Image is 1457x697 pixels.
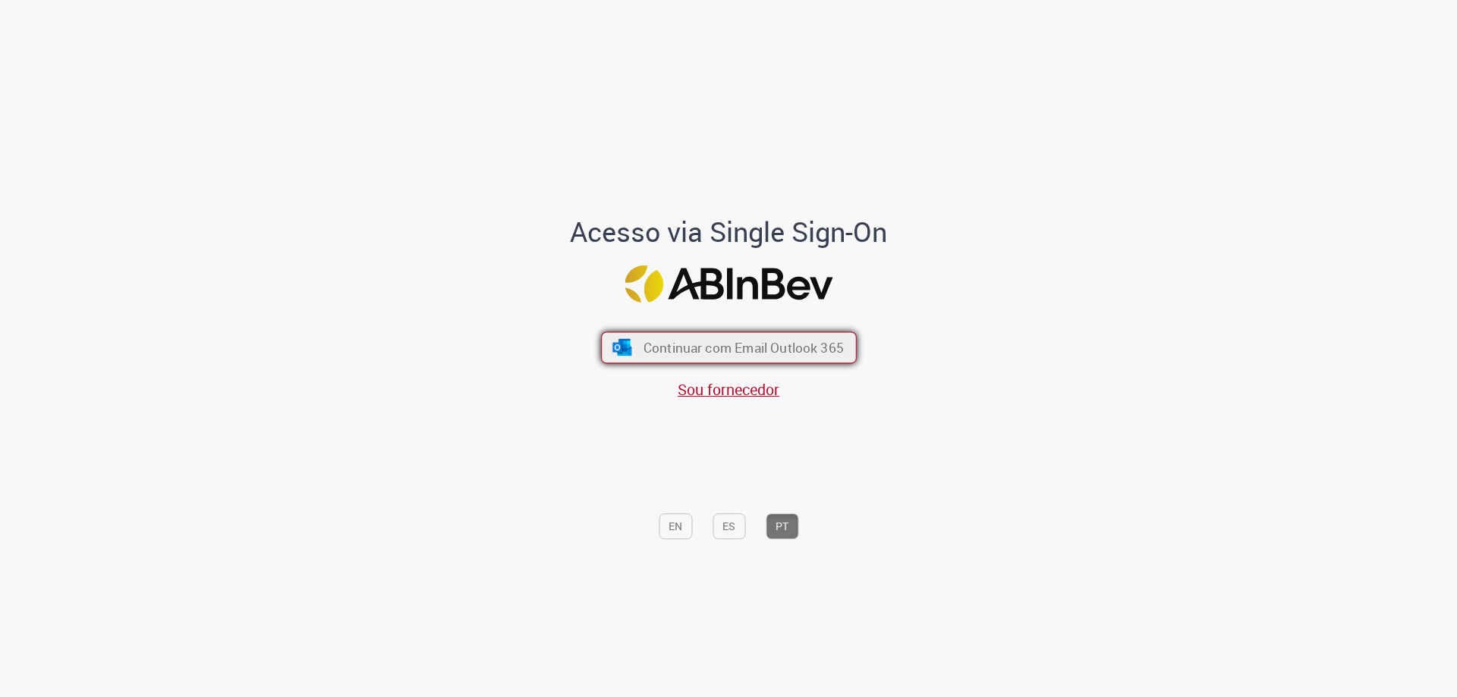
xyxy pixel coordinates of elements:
span: Continuar com Email Outlook 365 [643,339,843,356]
img: Logo ABInBev [625,265,832,303]
a: Sou fornecedor [678,379,779,400]
button: PT [766,513,798,539]
button: ícone Azure/Microsoft 360 Continuar com Email Outlook 365 [601,332,857,364]
button: ES [713,513,745,539]
h1: Acesso via Single Sign-On [518,217,939,247]
img: ícone Azure/Microsoft 360 [611,339,633,356]
button: EN [659,513,692,539]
